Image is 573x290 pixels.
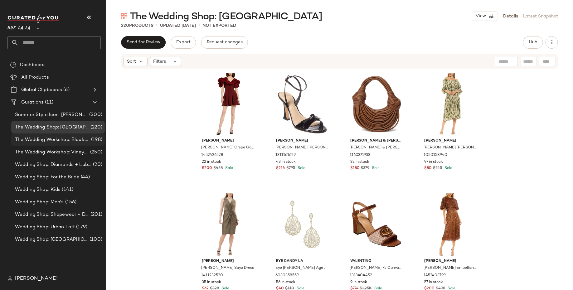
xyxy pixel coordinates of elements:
[7,21,30,32] span: Rue La La
[276,280,295,285] span: 56 in stock
[160,22,196,29] p: updated [DATE]
[21,86,62,94] span: Global Clipboards
[127,58,136,65] span: Sort
[202,259,255,264] span: [PERSON_NAME]
[475,14,486,19] span: View
[202,280,221,285] span: 35 in stock
[275,145,328,151] span: [PERSON_NAME] [PERSON_NAME] 85 Patent Sandal
[206,40,243,45] span: Request changes
[202,22,236,29] p: Not Exported
[15,174,80,181] span: Wedding Shop: For the Bride
[44,99,53,106] span: (11)
[121,13,127,19] img: svg%3e
[345,193,408,256] img: 1313404452_RLLDTH.jpg
[88,111,102,118] span: (300)
[202,166,212,171] span: $200
[15,224,75,231] span: Wedding Shop: Urban Loft
[350,159,370,165] span: 32 in stock
[15,199,64,206] span: Wedding Shop: Men's
[21,99,44,106] span: Curations
[15,236,88,243] span: Wedding Shop: [GEOGRAPHIC_DATA]
[275,152,296,158] span: 1311161629
[419,193,482,256] img: 1452403799_RLLDTH.jpg
[523,36,543,49] button: Hub
[92,161,102,168] span: (20)
[7,14,61,23] img: cfy_white_logo.C9jOOHJF.svg
[424,273,446,278] span: 1452403799
[443,166,452,170] span: Sale
[126,40,160,45] span: Send for Review
[202,145,254,151] span: [PERSON_NAME] Crepe Godet Hem Mini Dress
[224,166,233,170] span: Sale
[7,276,12,281] img: svg%3e
[61,186,74,193] span: (141)
[276,138,329,144] span: [PERSON_NAME]
[424,152,447,158] span: 1050158940
[20,61,45,69] span: Dashboard
[15,111,88,118] span: Summer Style Icon: [PERSON_NAME]
[271,193,334,256] img: 6030358559_RLLDTH.jpg
[10,62,16,68] img: svg%3e
[286,166,295,171] span: $795
[130,11,322,23] span: The Wedding Shop: [GEOGRAPHIC_DATA]
[156,22,158,29] span: •
[276,259,329,264] span: Eye Candy LA
[197,193,260,256] img: 1411232520_RLLDTH.jpg
[88,236,102,243] span: (100)
[296,166,305,170] span: Sale
[197,73,260,136] img: 1452426528_RLLDTH.jpg
[21,74,49,81] span: All Products
[275,273,299,278] span: 6030358559
[271,73,334,136] img: 1311161629_RLLDTH.jpg
[529,40,537,45] span: Hub
[345,73,408,136] img: 1160371933_RLLDTH.jpg
[424,159,443,165] span: 97 in stock
[371,166,380,170] span: Sale
[202,159,221,165] span: 22 in stock
[424,265,476,271] span: [PERSON_NAME] Embellished Cape High-Neck Midi Dress
[424,280,443,285] span: 57 in stock
[121,36,166,49] button: Send for Review
[15,161,92,168] span: Wedding Shop: Diamonds + Lab Diamonds
[15,186,61,193] span: Wedding Shop: Kids
[15,124,89,131] span: The Wedding Shop: [GEOGRAPHIC_DATA]
[153,58,166,65] span: Filters
[350,152,371,158] span: 1160371933
[424,259,477,264] span: [PERSON_NAME]
[503,13,518,20] a: Details
[472,12,498,21] button: View
[90,136,102,143] span: (198)
[350,273,372,278] span: 1313404452
[15,149,89,156] span: The Wedding Workshop: Vineyard
[350,138,403,144] span: [PERSON_NAME] & [PERSON_NAME]
[64,199,77,206] span: (156)
[350,280,367,285] span: 9 in stock
[202,265,254,271] span: [PERSON_NAME] Sayo Dress
[121,22,153,29] div: Products
[15,211,89,218] span: Wedding Shop: Shapewear + Day of Prep
[15,275,58,283] span: [PERSON_NAME]
[198,22,200,29] span: •
[15,136,90,143] span: The Wedding Workshop: Black Tie Ballroom
[424,145,476,151] span: [PERSON_NAME] [PERSON_NAME]
[424,166,432,171] span: $80
[350,259,403,264] span: Valentino
[361,166,370,171] span: $379
[75,224,87,231] span: (179)
[419,73,482,136] img: 1050158940_RLLDTH.jpg
[350,166,360,171] span: $180
[121,23,129,28] span: 220
[350,145,402,151] span: [PERSON_NAME] & [PERSON_NAME] Leather Hobo Bag
[424,138,477,144] span: [PERSON_NAME]
[80,174,90,181] span: (44)
[201,36,248,49] button: Request changes
[202,138,255,144] span: [PERSON_NAME]
[202,273,223,278] span: 1411232520
[171,36,196,49] button: Export
[89,124,102,131] span: (220)
[176,40,191,45] span: Export
[350,265,402,271] span: [PERSON_NAME] 75 Canvas & Leather Sandal
[62,86,69,94] span: (6)
[214,166,223,171] span: $458
[89,149,102,156] span: (250)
